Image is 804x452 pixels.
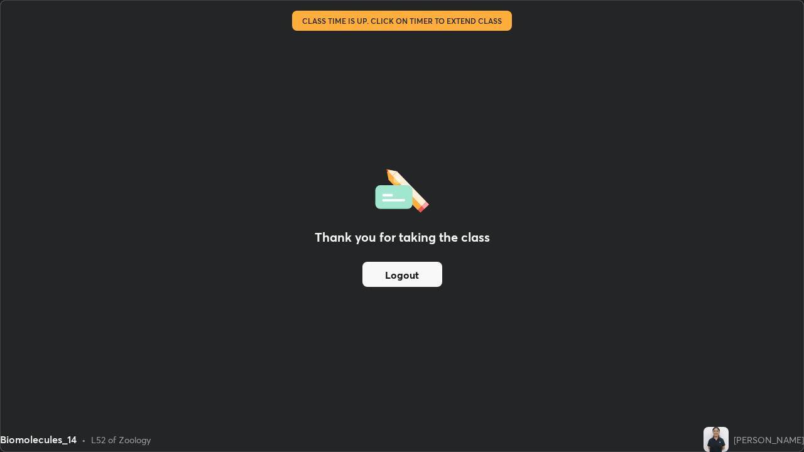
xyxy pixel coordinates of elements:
[315,228,490,247] h2: Thank you for taking the class
[734,433,804,446] div: [PERSON_NAME]
[375,165,429,213] img: offlineFeedback.1438e8b3.svg
[362,262,442,287] button: Logout
[82,433,86,446] div: •
[91,433,151,446] div: L52 of Zoology
[703,427,729,452] img: 11fab85790fd4180b5252a2817086426.jpg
